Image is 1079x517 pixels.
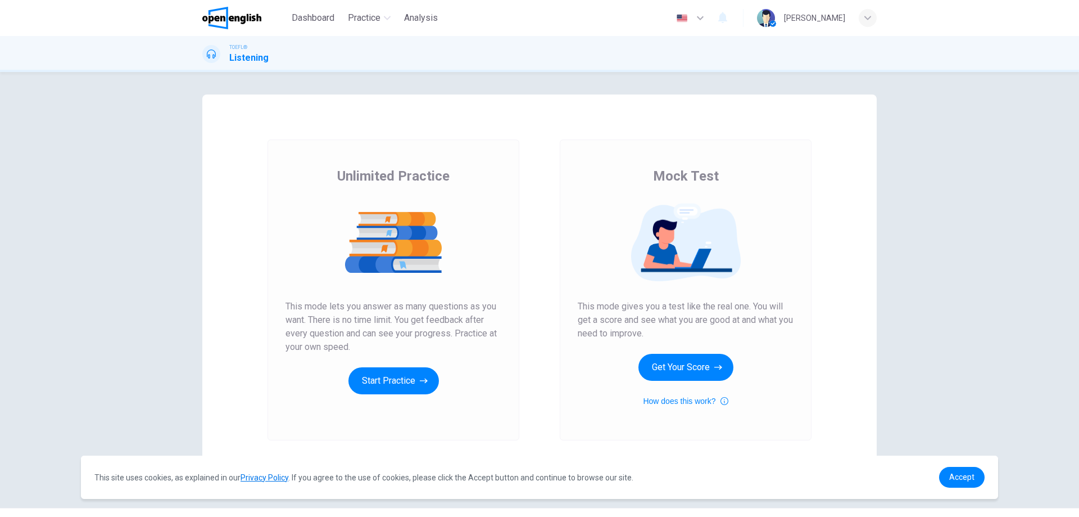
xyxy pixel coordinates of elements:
[343,8,395,28] button: Practice
[638,354,733,381] button: Get Your Score
[348,11,380,25] span: Practice
[337,167,450,185] span: Unlimited Practice
[202,7,261,29] img: OpenEnglish logo
[939,467,985,488] a: dismiss cookie message
[285,300,501,354] span: This mode lets you answer as many questions as you want. There is no time limit. You get feedback...
[643,394,728,408] button: How does this work?
[348,367,439,394] button: Start Practice
[404,11,438,25] span: Analysis
[757,9,775,27] img: Profile picture
[202,7,287,29] a: OpenEnglish logo
[94,473,633,482] span: This site uses cookies, as explained in our . If you agree to the use of cookies, please click th...
[578,300,794,340] span: This mode gives you a test like the real one. You will get a score and see what you are good at a...
[292,11,334,25] span: Dashboard
[400,8,442,28] button: Analysis
[949,473,974,482] span: Accept
[287,8,339,28] button: Dashboard
[229,51,269,65] h1: Listening
[675,14,689,23] img: en
[241,473,288,482] a: Privacy Policy
[653,167,719,185] span: Mock Test
[229,43,247,51] span: TOEFL®
[784,11,845,25] div: [PERSON_NAME]
[81,456,998,499] div: cookieconsent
